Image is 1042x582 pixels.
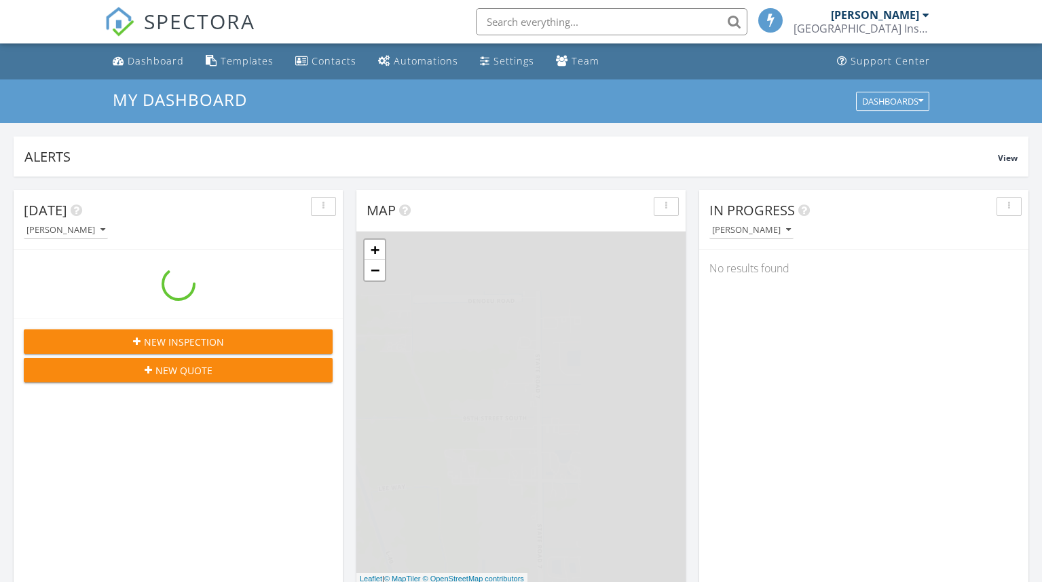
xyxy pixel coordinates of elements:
[862,96,923,106] div: Dashboards
[709,201,795,219] span: In Progress
[144,7,255,35] span: SPECTORA
[365,260,385,280] a: Zoom out
[24,358,333,382] button: New Quote
[699,250,1028,287] div: No results found
[572,54,599,67] div: Team
[24,221,108,240] button: [PERSON_NAME]
[794,22,929,35] div: 5th Avenue Building Inspections, Inc.
[856,92,929,111] button: Dashboards
[851,54,930,67] div: Support Center
[105,7,134,37] img: The Best Home Inspection Software - Spectora
[24,201,67,219] span: [DATE]
[155,363,212,378] span: New Quote
[394,54,458,67] div: Automations
[24,329,333,354] button: New Inspection
[26,225,105,235] div: [PERSON_NAME]
[476,8,747,35] input: Search everything...
[367,201,396,219] span: Map
[712,225,791,235] div: [PERSON_NAME]
[709,221,794,240] button: [PERSON_NAME]
[221,54,274,67] div: Templates
[24,147,998,166] div: Alerts
[105,18,255,47] a: SPECTORA
[475,49,540,74] a: Settings
[998,152,1018,164] span: View
[290,49,362,74] a: Contacts
[128,54,184,67] div: Dashboard
[365,240,385,260] a: Zoom in
[831,8,919,22] div: [PERSON_NAME]
[312,54,356,67] div: Contacts
[107,49,189,74] a: Dashboard
[144,335,224,349] span: New Inspection
[494,54,534,67] div: Settings
[200,49,279,74] a: Templates
[373,49,464,74] a: Automations (Basic)
[832,49,935,74] a: Support Center
[113,88,247,111] span: My Dashboard
[551,49,605,74] a: Team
